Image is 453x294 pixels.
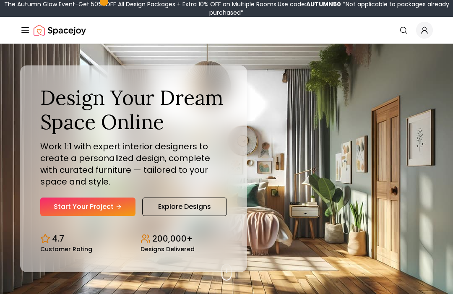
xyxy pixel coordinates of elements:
[20,17,433,44] nav: Global
[141,246,195,252] small: Designs Delivered
[152,233,193,245] p: 200,000+
[52,233,64,245] p: 4.7
[40,198,135,216] a: Start Your Project
[34,22,86,39] a: Spacejoy
[34,22,86,39] img: Spacejoy Logo
[40,226,227,252] div: Design stats
[40,246,92,252] small: Customer Rating
[40,86,227,134] h1: Design Your Dream Space Online
[142,198,227,216] a: Explore Designs
[40,140,227,187] p: Work 1:1 with expert interior designers to create a personalized design, complete with curated fu...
